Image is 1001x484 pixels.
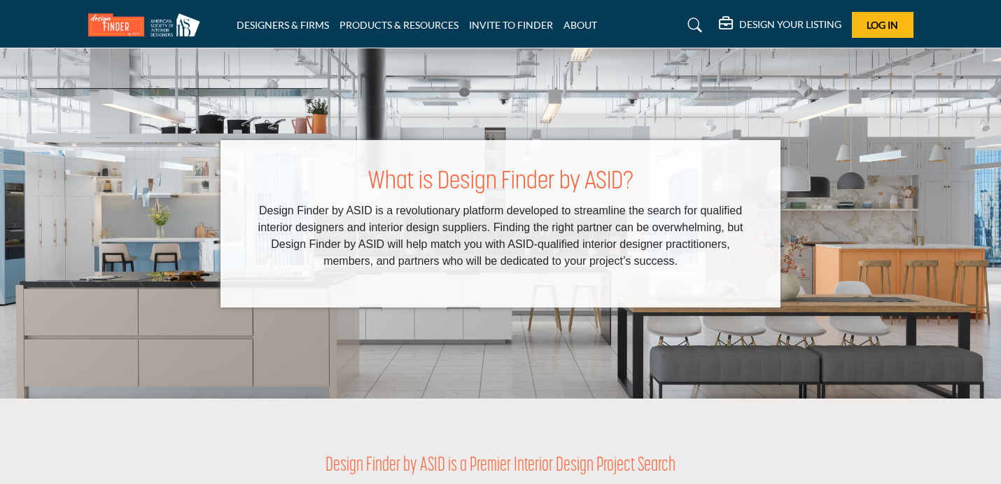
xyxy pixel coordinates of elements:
h1: What is Design Finder by ASID? [248,168,752,198]
img: Site Logo [88,13,207,36]
span: Log In [867,19,898,31]
a: INVITE TO FINDER [469,19,553,31]
a: Search [674,14,711,36]
a: ABOUT [563,19,597,31]
div: DESIGN YOUR LISTING [719,17,841,34]
button: Log In [852,12,913,38]
h5: DESIGN YOUR LISTING [739,18,841,31]
h2: Design Finder by ASID is a Premier Interior Design Project Search [220,455,780,478]
p: Design Finder by ASID is a revolutionary platform developed to streamline the search for qualifie... [248,202,752,270]
a: PRODUCTS & RESOURCES [339,19,458,31]
a: DESIGNERS & FIRMS [237,19,329,31]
